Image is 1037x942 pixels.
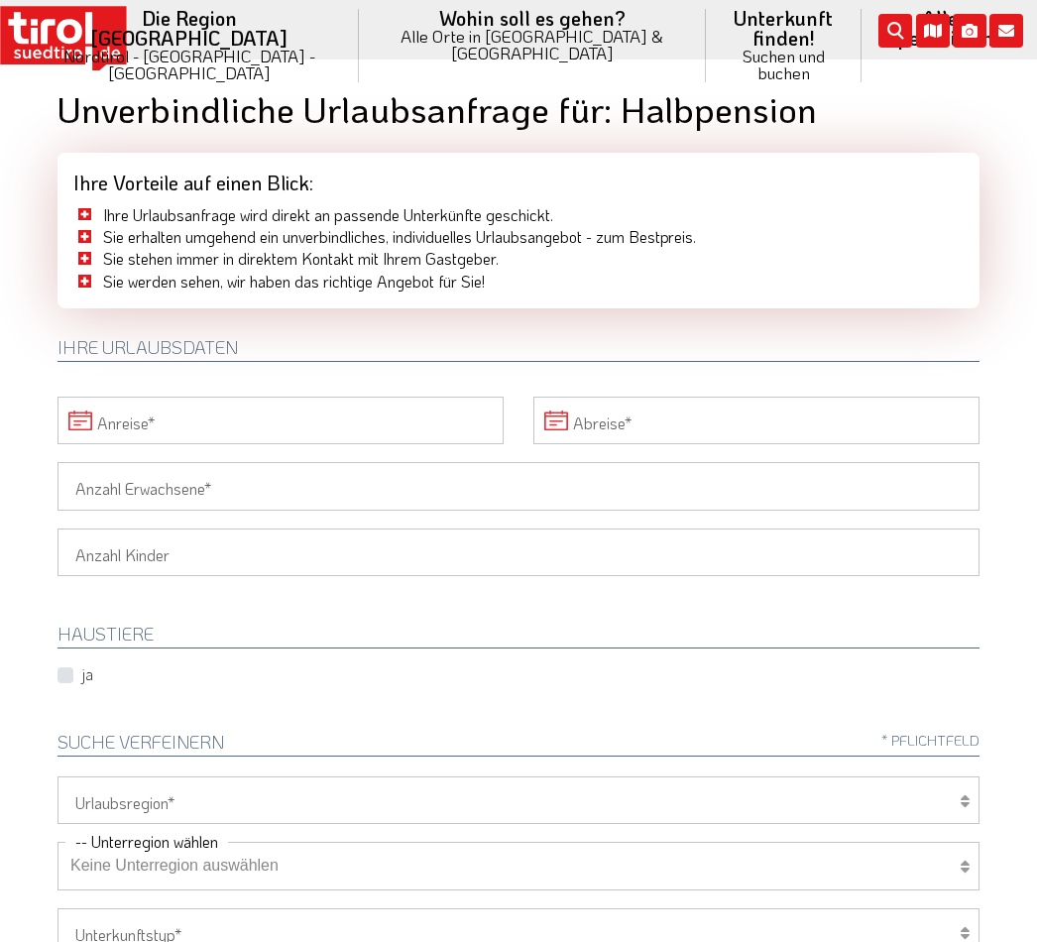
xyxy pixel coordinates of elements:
small: Suchen und buchen [730,48,838,81]
i: Fotogalerie [953,14,986,48]
div: Ihre Vorteile auf einen Blick: [58,153,979,204]
li: Sie stehen immer in direktem Kontakt mit Ihrem Gastgeber. [73,248,964,270]
label: ja [81,663,93,685]
h2: HAUSTIERE [58,625,979,648]
li: Sie erhalten umgehend ein unverbindliches, individuelles Urlaubsangebot - zum Bestpreis. [73,226,964,248]
h2: Suche verfeinern [58,733,979,757]
i: Kontakt [989,14,1023,48]
i: Karte öffnen [916,14,950,48]
li: Sie werden sehen, wir haben das richtige Angebot für Sie! [73,271,964,293]
small: Nordtirol - [GEOGRAPHIC_DATA] - [GEOGRAPHIC_DATA] [44,48,335,81]
h2: Ihre Urlaubsdaten [58,338,979,362]
h1: Unverbindliche Urlaubsanfrage für: Halbpension [58,89,979,129]
li: Ihre Urlaubsanfrage wird direkt an passende Unterkünfte geschickt. [73,204,964,226]
span: * Pflichtfeld [881,733,979,748]
small: Alle Orte in [GEOGRAPHIC_DATA] & [GEOGRAPHIC_DATA] [383,28,682,61]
